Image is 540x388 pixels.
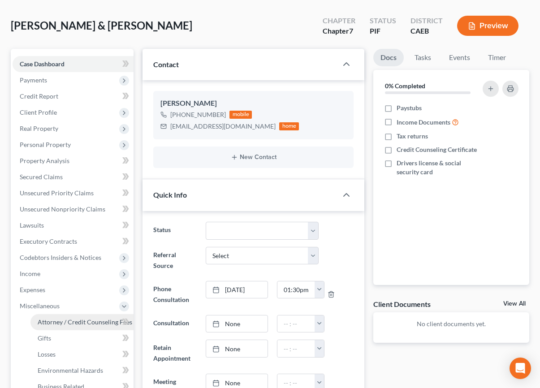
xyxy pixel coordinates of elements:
[149,340,201,366] label: Retain Appointment
[30,314,134,330] a: Attorney / Credit Counseling Fees
[170,122,276,131] div: [EMAIL_ADDRESS][DOMAIN_NAME]
[20,205,105,213] span: Unsecured Nonpriority Claims
[13,56,134,72] a: Case Dashboard
[20,76,47,84] span: Payments
[20,157,69,164] span: Property Analysis
[13,185,134,201] a: Unsecured Priority Claims
[13,233,134,250] a: Executory Contracts
[30,330,134,346] a: Gifts
[410,16,443,26] div: District
[153,190,187,199] span: Quick Info
[373,299,431,309] div: Client Documents
[277,340,315,357] input: -- : --
[149,222,201,240] label: Status
[13,201,134,217] a: Unsecured Nonpriority Claims
[20,237,77,245] span: Executory Contracts
[370,16,396,26] div: Status
[20,92,58,100] span: Credit Report
[20,108,57,116] span: Client Profile
[160,98,346,109] div: [PERSON_NAME]
[30,346,134,362] a: Losses
[20,221,44,229] span: Lawsuits
[13,217,134,233] a: Lawsuits
[279,122,299,130] div: home
[38,350,56,358] span: Losses
[229,111,252,119] div: mobile
[38,366,103,374] span: Environmental Hazards
[397,145,477,154] span: Credit Counseling Certificate
[11,19,192,32] span: [PERSON_NAME] & [PERSON_NAME]
[160,154,346,161] button: New Contact
[503,301,526,307] a: View All
[385,82,425,90] strong: 0% Completed
[380,319,522,328] p: No client documents yet.
[397,159,483,177] span: Drivers license & social security card
[153,60,179,69] span: Contact
[397,103,422,112] span: Paystubs
[370,26,396,36] div: PIF
[13,88,134,104] a: Credit Report
[20,286,45,293] span: Expenses
[13,153,134,169] a: Property Analysis
[206,340,268,357] a: None
[373,49,404,66] a: Docs
[20,141,71,148] span: Personal Property
[20,60,65,68] span: Case Dashboard
[20,173,63,181] span: Secured Claims
[397,132,428,141] span: Tax returns
[38,334,51,342] span: Gifts
[323,16,355,26] div: Chapter
[397,118,450,127] span: Income Documents
[442,49,477,66] a: Events
[407,49,438,66] a: Tasks
[457,16,518,36] button: Preview
[13,169,134,185] a: Secured Claims
[20,254,101,261] span: Codebtors Insiders & Notices
[20,270,40,277] span: Income
[170,110,226,119] div: [PHONE_NUMBER]
[149,247,201,274] label: Referral Source
[149,281,201,308] label: Phone Consultation
[206,281,268,298] a: [DATE]
[510,358,531,379] div: Open Intercom Messenger
[20,189,94,197] span: Unsecured Priority Claims
[349,26,353,35] span: 7
[277,315,315,332] input: -- : --
[149,315,201,333] label: Consultation
[481,49,513,66] a: Timer
[30,362,134,379] a: Environmental Hazards
[38,318,132,326] span: Attorney / Credit Counseling Fees
[206,315,268,332] a: None
[20,125,58,132] span: Real Property
[323,26,355,36] div: Chapter
[277,281,315,298] input: -- : --
[20,302,60,310] span: Miscellaneous
[410,26,443,36] div: CAEB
